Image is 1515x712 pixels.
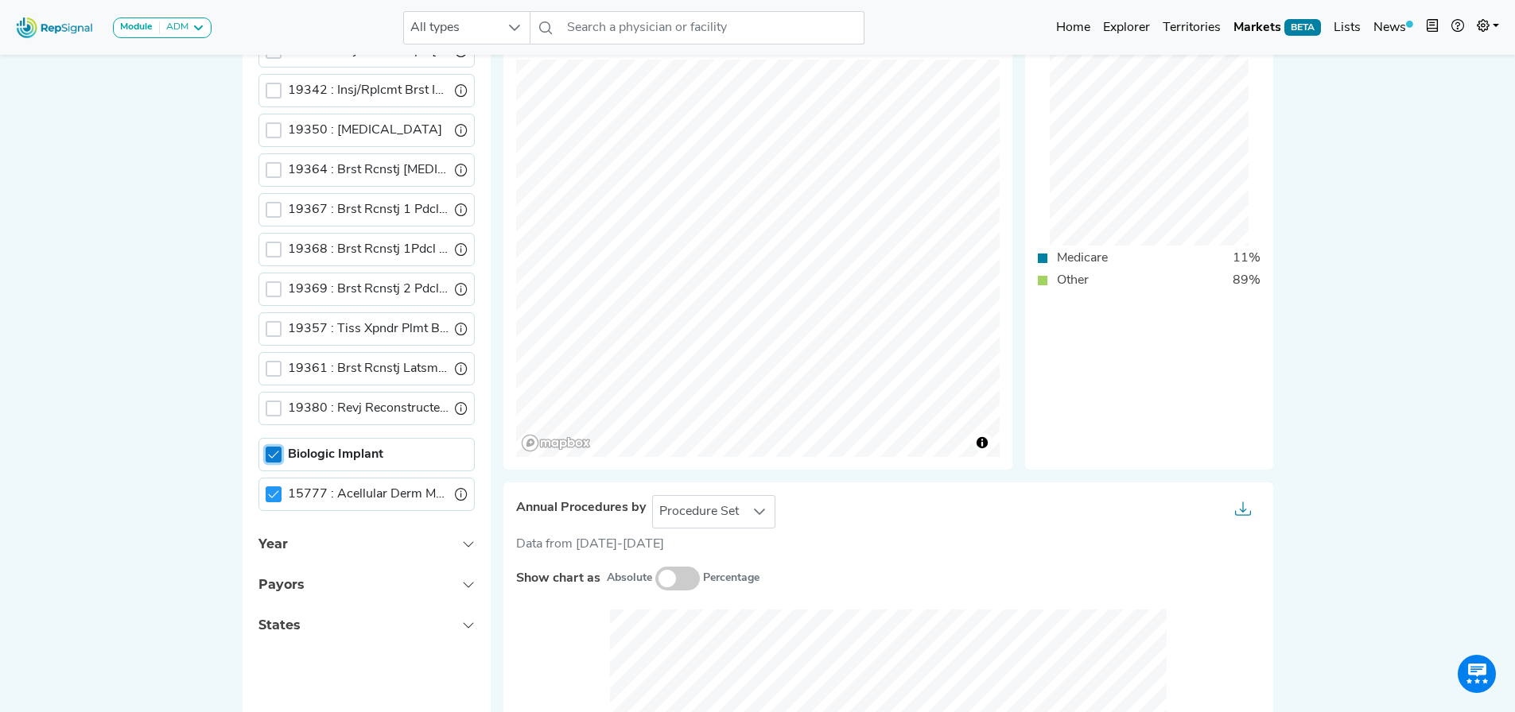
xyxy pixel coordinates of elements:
[977,434,987,451] span: Toggle attribution
[258,536,288,551] span: Year
[516,501,646,516] span: Annual Procedures by
[288,200,449,219] label: Brst Rcnstj 1 Pdcl Tram Flap
[120,22,153,32] strong: Module
[516,569,600,588] label: Show chart as
[1047,249,1117,268] div: Medicare
[288,121,442,140] label: Breast Reconstruction
[521,434,591,452] a: Mapbox logo
[973,433,992,452] button: Toggle attribution
[1223,249,1270,268] div: 11%
[288,240,449,259] label: Brst Rcnstj 1Pdcl Tram Anast
[288,359,449,378] label: Brst Rcnstj Latsms Drsi Flap
[243,605,491,645] button: States
[703,570,759,586] small: Percentage
[1227,12,1327,44] a: MarketsBETA
[1367,12,1420,44] a: News
[258,577,304,592] span: Payors
[288,81,449,100] label: Insj/Rplcmt Brst Implt Sep D
[607,570,652,586] small: Absolute
[1047,271,1098,290] div: Other
[160,21,188,34] div: ADM
[516,535,1261,554] div: Data from [DATE]-[DATE]
[1420,12,1445,44] button: Intel Book
[288,161,449,180] label: Brst Rcnstj Free Flap
[288,445,383,464] label: Biologic Implant
[288,319,449,339] label: Tiss Xpndr Plmt Brst Rcnstj
[113,17,212,38] button: ModuleADM
[1327,12,1367,44] a: Lists
[1223,271,1270,290] div: 89%
[1050,12,1097,44] a: Home
[561,11,864,44] input: Search a physician or facility
[258,617,300,633] span: States
[288,485,449,504] label: Acellular Derm Matrix Implt
[1156,12,1227,44] a: Territories
[288,399,449,418] label: Revj Reconstructed Breast
[288,280,449,299] label: Brst Rcnstj 2 Pdcl Tram Flap
[243,524,491,564] button: Year
[653,496,745,528] span: Procedure Set
[1284,19,1321,35] span: BETA
[1226,496,1261,528] button: Export as...
[404,12,499,44] span: All types
[516,60,1000,457] canvas: Map
[243,564,491,605] button: Payors
[1097,12,1156,44] a: Explorer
